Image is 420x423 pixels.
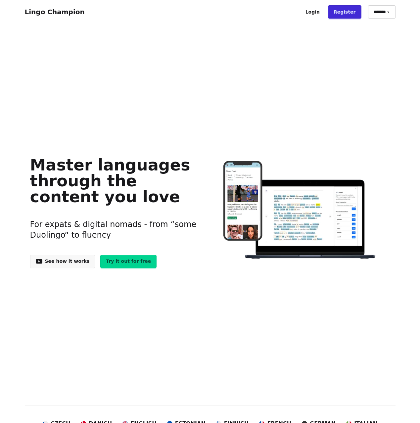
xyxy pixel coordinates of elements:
[300,5,325,19] a: Login
[100,255,157,268] a: Try it out for free
[25,8,85,16] a: Lingo Champion
[30,157,200,205] h1: Master languages through the content you love
[328,5,361,19] a: Register
[210,161,390,260] img: Learn languages online
[30,211,200,248] h3: For expats & digital nomads - from “some Duolingo“ to fluency
[30,255,95,268] a: See how it works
